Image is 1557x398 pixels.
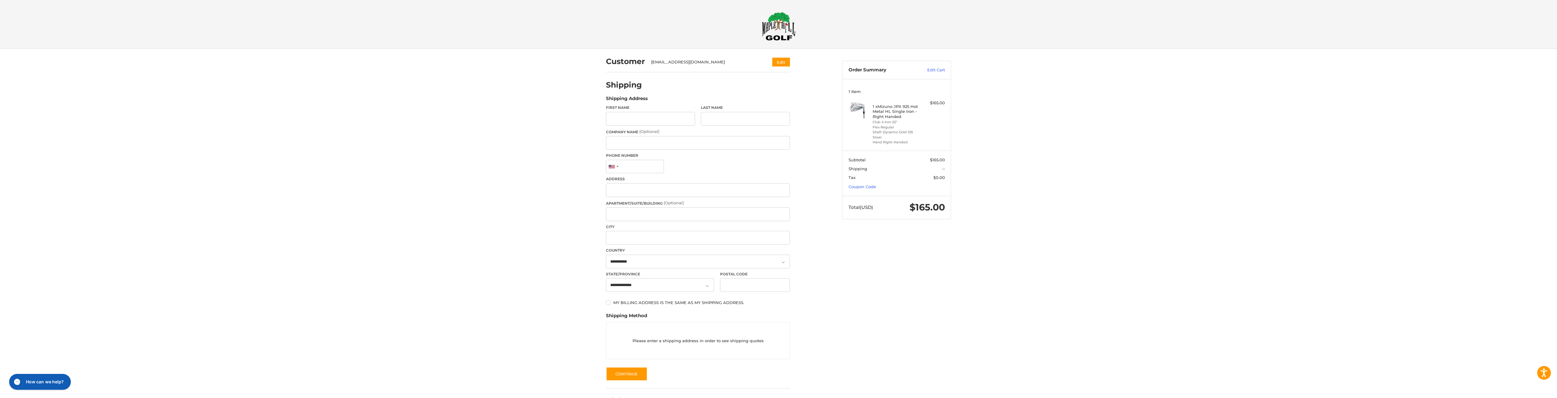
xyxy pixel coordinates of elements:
[606,312,647,322] legend: Shipping Method
[849,166,867,171] span: Shipping
[1507,382,1557,398] iframe: Google Customer Reviews
[720,271,790,277] label: Postal Code
[606,271,714,277] label: State/Province
[762,12,795,41] img: Maple Hill Golf
[6,372,73,392] iframe: Gorgias live chat messenger
[873,140,919,145] li: Hand Right-Handed
[873,125,919,130] li: Flex Regular
[849,204,873,210] span: Total (USD)
[772,58,790,66] button: Edit
[873,120,919,125] li: Club 4 Iron 22°
[701,105,790,110] label: Last Name
[606,176,790,182] label: Address
[651,59,761,65] div: [EMAIL_ADDRESS][DOMAIN_NAME]
[606,335,790,347] p: Please enter a shipping address in order to see shipping quotes
[606,129,790,135] label: Company Name
[606,200,790,206] label: Apartment/Suite/Building
[910,202,945,213] span: $165.00
[942,166,945,171] span: --
[849,157,866,162] span: Subtotal
[606,153,790,158] label: Phone Number
[606,300,790,305] label: My billing address is the same as my shipping address.
[873,130,919,140] li: Shaft Dynamic Gold 105 Steel
[606,160,620,173] div: United States: +1
[873,104,919,119] h4: 1 x Mizuno JPX 925 Hot Metal HL Single Iron - Right Handed
[664,200,684,205] small: (Optional)
[849,184,876,189] a: Coupon Code
[606,80,642,90] h2: Shipping
[914,67,945,73] a: Edit Cart
[849,67,914,73] h3: Order Summary
[849,89,945,94] h3: 1 Item
[606,248,790,253] label: Country
[930,157,945,162] span: $165.00
[606,95,648,105] legend: Shipping Address
[849,175,856,180] span: Tax
[639,129,659,134] small: (Optional)
[606,367,647,381] button: Continue
[606,105,695,110] label: First Name
[921,100,945,106] div: $165.00
[606,57,645,66] h2: Customer
[606,224,790,230] label: City
[933,175,945,180] span: $0.00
